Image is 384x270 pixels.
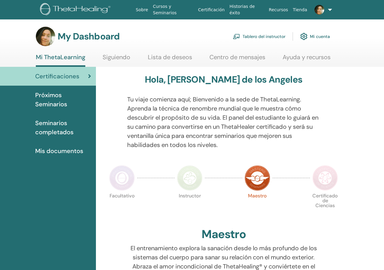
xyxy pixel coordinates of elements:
[233,34,240,39] img: chalkboard-teacher.svg
[58,31,120,42] h3: My Dashboard
[103,53,130,65] a: Siguiendo
[145,74,302,85] h3: Hola, [PERSON_NAME] de los Angeles
[148,53,192,65] a: Lista de deseos
[283,53,331,65] a: Ayuda y recursos
[127,95,320,149] p: Tu viaje comienza aquí; Bienvenido a la sede de ThetaLearning. Aprenda la técnica de renombre mun...
[314,5,324,15] img: default.jpg
[35,146,83,156] span: Mis documentos
[35,72,79,81] span: Certificaciones
[245,165,270,191] img: Master
[109,165,135,191] img: Practitioner
[312,165,338,191] img: Certificate of Science
[109,193,135,219] p: Facultativo
[195,4,227,15] a: Certificación
[36,53,85,67] a: Mi ThetaLearning
[267,4,291,15] a: Recursos
[40,3,113,17] img: logo.png
[177,193,202,219] p: Instructor
[35,91,91,109] span: Próximos Seminarios
[233,30,285,43] a: Tablero del instructor
[35,118,91,137] span: Seminarios completados
[177,165,202,191] img: Instructor
[202,227,246,241] h2: Maestro
[151,1,196,19] a: Cursos y Seminarios
[245,193,270,219] p: Maestro
[312,193,338,219] p: Certificado de Ciencias
[227,1,267,19] a: Historias de éxito
[36,27,55,46] img: default.jpg
[209,53,265,65] a: Centro de mensajes
[291,4,310,15] a: Tienda
[300,31,308,42] img: cog.svg
[133,4,150,15] a: Sobre
[300,30,330,43] a: Mi cuenta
